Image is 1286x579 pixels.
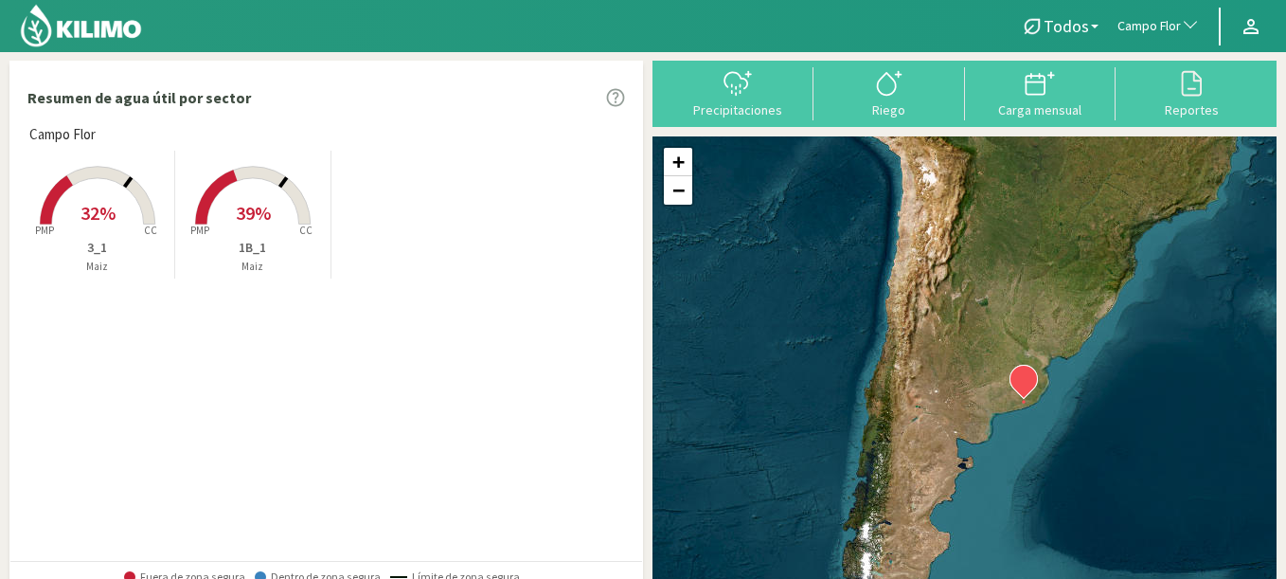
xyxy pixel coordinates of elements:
[1117,17,1181,36] span: Campo Flor
[813,67,965,118] button: Riego
[190,224,209,237] tspan: PMP
[1116,67,1267,118] button: Reportes
[664,148,692,176] a: Zoom in
[175,259,330,275] p: Maiz
[175,238,330,258] p: 1B_1
[19,3,143,48] img: Kilimo
[1108,6,1209,47] button: Campo Flor
[965,67,1116,118] button: Carga mensual
[299,224,313,237] tspan: CC
[20,238,174,258] p: 3_1
[20,259,174,275] p: Maiz
[144,224,157,237] tspan: CC
[971,103,1111,117] div: Carga mensual
[34,224,53,237] tspan: PMP
[819,103,959,117] div: Riego
[29,124,96,146] span: Campo Flor
[664,176,692,205] a: Zoom out
[668,103,808,117] div: Precipitaciones
[1044,16,1089,36] span: Todos
[1121,103,1261,117] div: Reportes
[27,86,251,109] p: Resumen de agua útil por sector
[80,201,116,225] span: 32%
[662,67,813,118] button: Precipitaciones
[236,201,271,225] span: 39%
